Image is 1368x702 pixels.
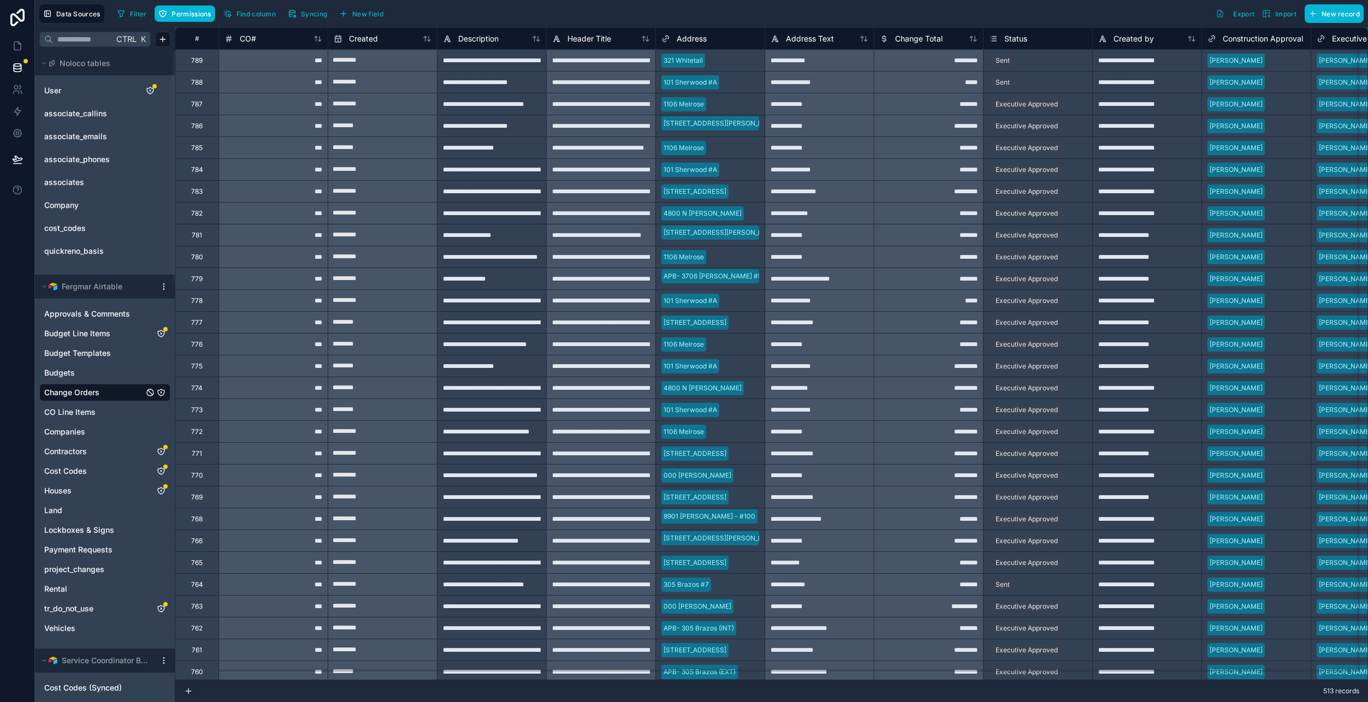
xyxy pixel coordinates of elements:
a: Payment Requests [44,544,144,555]
div: 784 [191,165,203,174]
a: tr_do_not_use [44,603,144,614]
div: Sent [996,78,1010,87]
div: [STREET_ADDRESS] [664,318,726,328]
div: [PERSON_NAME] [1210,296,1263,306]
div: [STREET_ADDRESS] [664,492,726,502]
span: Noloco tables [60,58,110,69]
a: Change Orders [44,387,144,398]
button: New record [1305,4,1364,23]
div: [STREET_ADDRESS] [664,449,726,459]
div: 101 Sherwood #A [664,165,717,175]
div: 763 [191,602,203,611]
span: quickreno_basis [44,246,104,257]
span: associate_callins [44,108,107,119]
div: 101 Sherwood #A [664,296,717,306]
div: 787 [191,100,203,109]
div: associates [39,174,170,191]
div: [PERSON_NAME] [1210,78,1263,87]
button: Permissions [155,5,215,22]
button: Import [1258,4,1300,23]
button: Syncing [284,5,331,22]
div: Executive Approved [996,121,1058,131]
div: Executive Approved [996,296,1058,306]
button: Filter [113,5,151,22]
div: APB- 3706 [PERSON_NAME] #500 [664,271,771,281]
div: 101 Sherwood #A [664,361,717,371]
a: Budgets [44,367,144,378]
div: 785 [191,144,203,152]
span: project_changes [44,564,104,575]
div: CO Line Items [39,403,170,421]
div: 1106 Melrose [664,99,704,109]
div: [PERSON_NAME] [1210,318,1263,328]
div: [STREET_ADDRESS] [664,645,726,655]
a: Companies [44,426,144,437]
span: Houses [44,485,72,496]
a: Syncing [284,5,335,22]
div: quickreno_basis [39,242,170,260]
span: Company [44,200,79,211]
span: Vehicles [44,623,75,634]
span: cost_codes [44,223,86,234]
div: [PERSON_NAME] [1210,187,1263,197]
span: associate_phones [44,154,110,165]
div: [PERSON_NAME] [1210,427,1263,437]
span: Description [458,33,499,44]
div: [PERSON_NAME] [1210,514,1263,524]
div: 775 [191,362,203,371]
div: project_changes [39,561,170,578]
div: Vehicles [39,620,170,637]
div: [STREET_ADDRESS] [664,187,726,197]
div: [PERSON_NAME] [1210,121,1263,131]
div: 778 [191,296,203,305]
div: [PERSON_NAME] [1210,580,1263,590]
button: Export [1212,4,1258,23]
div: Houses [39,482,170,499]
div: [PERSON_NAME] [1210,602,1263,611]
div: 774 [191,384,203,392]
div: APB- 305 Brazos (INT) [664,623,734,633]
div: Land [39,502,170,519]
span: CO Line Items [44,407,96,418]
div: Sent [996,580,1010,590]
a: Approvals & Comments [44,308,144,319]
span: Budgets [44,367,75,378]
div: 779 [191,275,203,283]
div: 8901 [PERSON_NAME] - #100 [664,511,755,521]
div: Company [39,197,170,214]
img: Airtable Logo [49,656,57,665]
div: Executive Approved [996,514,1058,524]
div: associate_phones [39,151,170,168]
div: Executive Approved [996,274,1058,284]
span: Service Coordinator Base [62,655,150,666]
span: Lockboxes & Signs [44,525,114,536]
div: Sent [996,56,1010,66]
div: [STREET_ADDRESS][PERSON_NAME] [664,533,779,543]
div: Executive Approved [996,471,1058,480]
div: [PERSON_NAME] [1210,340,1263,349]
div: 781 [192,231,202,240]
span: Export [1233,10,1254,18]
div: [PERSON_NAME] [1210,623,1263,633]
div: 765 [191,558,203,567]
div: 000 [PERSON_NAME] [664,471,731,480]
span: Construction Approval [1223,33,1303,44]
a: Cost Codes [44,466,144,477]
div: [PERSON_NAME] [1210,99,1263,109]
div: Executive Approved [996,340,1058,349]
span: User [44,85,61,96]
span: Created [349,33,378,44]
span: Change Orders [44,387,99,398]
span: Find column [236,10,276,18]
div: 782 [191,209,203,218]
span: K [139,35,147,43]
div: 769 [191,493,203,502]
span: Cost Codes (Synced) [44,682,122,693]
span: Address [677,33,707,44]
span: CO# [240,33,256,44]
a: project_changes [44,564,144,575]
a: Budget Templates [44,348,144,359]
div: Executive Approved [996,318,1058,328]
div: [PERSON_NAME] [1210,165,1263,175]
div: 766 [191,537,203,545]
